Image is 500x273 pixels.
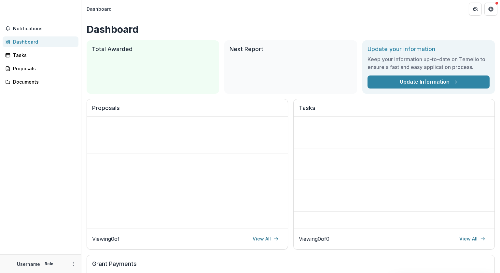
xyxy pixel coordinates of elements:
[13,65,73,72] div: Proposals
[3,50,78,61] a: Tasks
[299,104,489,117] h2: Tasks
[484,3,497,16] button: Get Help
[299,235,329,243] p: Viewing 0 of 0
[92,46,214,53] h2: Total Awarded
[3,36,78,47] a: Dashboard
[229,46,352,53] h2: Next Report
[3,23,78,34] button: Notifications
[13,38,73,45] div: Dashboard
[469,3,482,16] button: Partners
[249,234,283,244] a: View All
[17,261,40,267] p: Username
[368,46,490,53] h2: Update your information
[43,261,55,267] p: Role
[84,4,114,14] nav: breadcrumb
[92,235,119,243] p: Viewing 0 of
[368,55,490,71] h3: Keep your information up-to-date on Temelio to ensure a fast and easy application process.
[368,75,490,89] a: Update Information
[3,76,78,87] a: Documents
[92,104,283,117] h2: Proposals
[87,23,495,35] h1: Dashboard
[13,26,76,32] span: Notifications
[455,234,489,244] a: View All
[69,260,77,268] button: More
[13,52,73,59] div: Tasks
[92,260,489,273] h2: Grant Payments
[13,78,73,85] div: Documents
[87,6,112,12] div: Dashboard
[3,63,78,74] a: Proposals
